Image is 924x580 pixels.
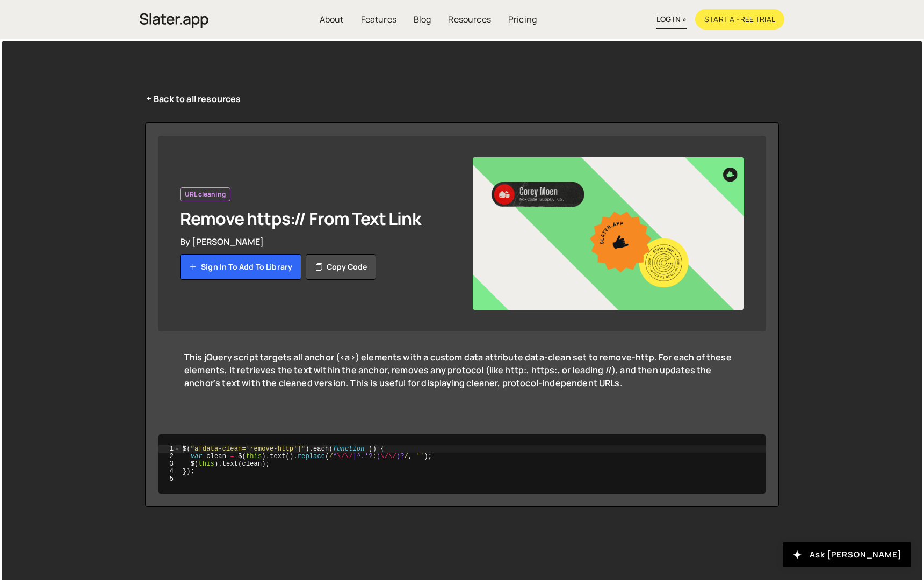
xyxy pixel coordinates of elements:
[352,9,405,30] a: Features
[180,208,451,229] h1: Remove https:// From Text Link
[473,157,744,310] img: YT%20-%20Thumb%20(5).png
[145,92,241,105] a: Back to all resources
[311,9,352,30] a: About
[158,445,181,453] div: 1
[405,9,440,30] a: Blog
[695,9,784,30] a: Start a free trial
[180,236,451,248] div: By [PERSON_NAME]
[140,8,208,31] a: home
[185,190,226,199] span: URL cleaning
[656,10,687,29] a: log in »
[180,254,301,280] a: Sign in to add to library
[158,475,181,483] div: 5
[184,351,740,402] div: This jQuery script targets all anchor (<a>) elements with a custom data attribute data-clean set ...
[783,542,911,567] button: Ask [PERSON_NAME]
[140,10,208,31] img: Slater is an modern coding environment with an inbuilt AI tool. Get custom code quickly with no c...
[439,9,499,30] a: Resources
[158,460,181,468] div: 3
[158,453,181,460] div: 2
[306,254,376,280] button: Copy code
[158,468,181,475] div: 4
[500,9,545,30] a: Pricing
